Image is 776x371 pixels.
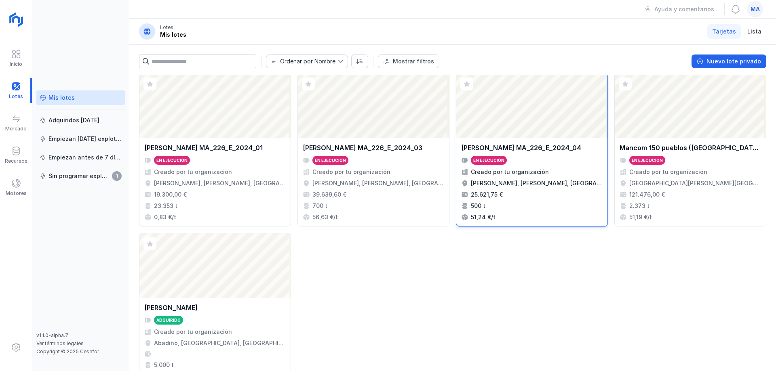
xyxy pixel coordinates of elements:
[5,158,27,164] div: Recursos
[471,213,496,221] div: 51,24 €/t
[36,132,125,146] a: Empiezan [DATE] explotación
[614,73,766,226] a: Mancom 150 pueblos ([GEOGRAPHIC_DATA]) SO_MAD_1186_2024En ejecuciónCreado por tu organización[GEO...
[6,9,26,29] img: logoRight.svg
[471,191,503,199] div: 25.621,75 €
[629,191,665,199] div: 121.476,00 €
[456,73,608,226] a: [PERSON_NAME] MA_226_E_2024_04En ejecuciónCreado por tu organización[PERSON_NAME], [PERSON_NAME],...
[707,24,741,39] a: Tarjetas
[378,54,439,68] button: Mostrar filtros
[36,340,84,346] a: Ver términos legales
[36,90,125,105] a: Mis lotes
[48,172,110,180] div: Sin programar explotación
[154,328,232,336] div: Creado por tu organización
[312,179,444,187] div: [PERSON_NAME], [PERSON_NAME], [GEOGRAPHIC_DATA], [GEOGRAPHIC_DATA]
[315,157,346,163] div: En ejecución
[36,113,125,128] a: Adquiridos [DATE]
[5,126,27,132] div: Mercado
[48,94,75,102] div: Mis lotes
[10,61,22,67] div: Inicio
[303,143,422,153] div: [PERSON_NAME] MA_226_E_2024_03
[266,55,338,68] span: Nombre
[154,191,187,199] div: 19.300,00 €
[312,213,338,221] div: 56,63 €/t
[6,190,27,197] div: Motores
[629,179,761,187] div: [GEOGRAPHIC_DATA][PERSON_NAME][GEOGRAPHIC_DATA], [GEOGRAPHIC_DATA], [GEOGRAPHIC_DATA]
[144,143,263,153] div: [PERSON_NAME] MA_226_E_2024_01
[160,31,186,39] div: Mis lotes
[36,150,125,165] a: Empiezan antes de 7 días
[692,54,766,68] button: Nuevo lote privado
[654,5,714,13] div: Ayuda y comentarios
[471,179,603,187] div: [PERSON_NAME], [PERSON_NAME], [GEOGRAPHIC_DATA], [GEOGRAPHIC_DATA]
[629,213,652,221] div: 51,19 €/t
[461,143,581,153] div: [PERSON_NAME] MA_226_E_2024_04
[154,339,286,347] div: Abadiño, [GEOGRAPHIC_DATA], [GEOGRAPHIC_DATA][PERSON_NAME], [GEOGRAPHIC_DATA]
[629,168,707,176] div: Creado por tu organización
[393,57,434,65] div: Mostrar filtros
[154,168,232,176] div: Creado por tu organización
[471,202,485,210] div: 500 t
[742,24,766,39] a: Lista
[312,202,327,210] div: 700 t
[48,153,122,161] div: Empiezan antes de 7 días
[160,24,173,31] div: Lotes
[312,191,346,199] div: 39.639,60 €
[154,179,286,187] div: [PERSON_NAME], [PERSON_NAME], [GEOGRAPHIC_DATA], [GEOGRAPHIC_DATA]
[712,27,736,36] span: Tarjetas
[48,116,99,124] div: Adquiridos [DATE]
[632,157,663,163] div: En ejecución
[706,57,761,65] div: Nuevo lote privado
[747,27,761,36] span: Lista
[144,303,198,312] div: [PERSON_NAME]
[751,5,760,13] span: ma
[639,2,719,16] button: Ayuda y comentarios
[156,157,188,163] div: En ejecución
[297,73,449,226] a: [PERSON_NAME] MA_226_E_2024_03En ejecuciónCreado por tu organización[PERSON_NAME], [PERSON_NAME],...
[473,157,504,163] div: En ejecución
[312,168,390,176] div: Creado por tu organización
[139,73,291,226] a: [PERSON_NAME] MA_226_E_2024_01En ejecuciónCreado por tu organización[PERSON_NAME], [PERSON_NAME],...
[48,135,122,143] div: Empiezan [DATE] explotación
[36,348,125,355] div: Copyright © 2025 Cesefor
[36,169,125,183] a: Sin programar explotación1
[154,213,176,221] div: 0,83 €/t
[471,168,549,176] div: Creado por tu organización
[629,202,649,210] div: 2.373 t
[154,361,174,369] div: 5.000 t
[280,59,335,64] div: Ordenar por Nombre
[112,171,122,181] span: 1
[36,332,125,339] div: v1.1.0-alpha.7
[620,143,761,153] div: Mancom 150 pueblos ([GEOGRAPHIC_DATA]) SO_MAD_1186_2024
[154,202,177,210] div: 23.353 t
[156,317,181,323] div: Adquirido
